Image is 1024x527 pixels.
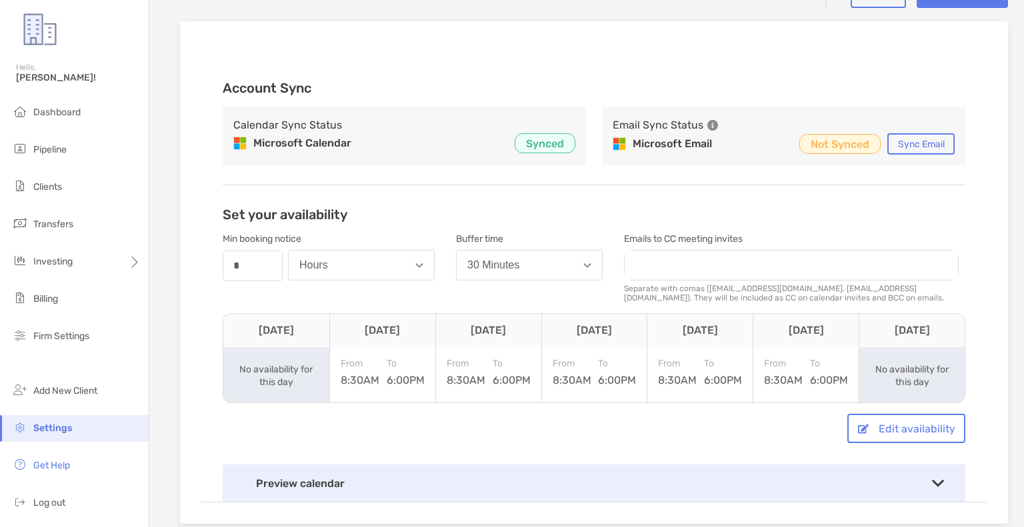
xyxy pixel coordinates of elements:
span: Billing [33,293,58,304]
th: [DATE] [753,314,859,347]
img: investing icon [12,253,28,268]
span: To [598,358,636,369]
img: Zoe Logo [16,5,64,53]
img: add_new_client icon [12,382,28,398]
div: Preview calendar [223,464,965,502]
div: 8:30AM [658,358,697,386]
button: Edit availability [847,414,965,443]
img: firm-settings icon [12,327,28,343]
button: Hours [288,250,435,280]
h2: Set your availability [223,207,347,223]
th: [DATE] [223,314,329,347]
h3: Account Sync [223,80,965,96]
span: [PERSON_NAME]! [16,72,141,83]
div: Min booking notice [223,233,435,245]
div: 8:30AM [764,358,803,386]
div: Separate with comas ([EMAIL_ADDRESS][DOMAIN_NAME], [EMAIL_ADDRESS][DOMAIN_NAME]). They will be in... [624,284,959,302]
div: Emails to CC meeting invites [624,233,957,245]
div: Hours [299,259,328,271]
img: Toggle [932,480,944,487]
div: 8:30AM [447,358,485,386]
img: Microsoft Calendar [233,137,247,150]
span: From [553,358,591,369]
img: Open dropdown arrow [583,263,591,268]
div: 6:00PM [493,358,531,386]
h3: Email Sync Status [613,117,703,133]
span: Dashboard [33,107,81,118]
th: [DATE] [435,314,541,347]
span: Pipeline [33,144,67,155]
th: [DATE] [859,314,965,347]
h3: Calendar Sync Status [233,117,342,133]
span: Log out [33,497,65,508]
span: From [447,358,485,369]
div: 8:30AM [341,358,379,386]
img: Microsoft Email [613,137,626,151]
img: logout icon [12,494,28,510]
div: No availability for this day [235,363,317,388]
span: Firm Settings [33,330,89,342]
span: To [387,358,425,369]
span: Get Help [33,460,70,471]
img: dashboard icon [12,103,28,119]
p: Synced [526,135,564,152]
button: Sync Email [887,133,955,155]
div: No availability for this day [871,363,953,388]
span: To [810,358,848,369]
img: button icon [858,424,869,434]
span: Transfers [33,219,73,230]
span: To [704,358,742,369]
img: transfers icon [12,215,28,231]
span: To [493,358,531,369]
img: pipeline icon [12,141,28,157]
p: Microsoft Email [633,136,712,152]
img: get-help icon [12,456,28,472]
p: Microsoft Calendar [253,135,351,151]
div: 6:00PM [704,358,742,386]
p: Not Synced [811,136,869,153]
img: billing icon [12,290,28,306]
th: [DATE] [329,314,435,347]
th: [DATE] [647,314,753,347]
div: Buffer time [456,233,603,245]
span: From [764,358,803,369]
span: From [658,358,697,369]
button: 30 Minutes [456,250,603,280]
span: Investing [33,256,73,267]
div: 6:00PM [810,358,848,386]
span: Add New Client [33,385,97,396]
div: 30 Minutes [467,259,519,271]
img: clients icon [12,178,28,194]
img: settings icon [12,419,28,435]
img: Open dropdown arrow [415,263,423,268]
span: From [341,358,379,369]
div: 8:30AM [553,358,591,386]
div: 6:00PM [598,358,636,386]
div: 6:00PM [387,358,425,386]
th: [DATE] [541,314,647,347]
span: Settings [33,422,72,434]
span: Clients [33,181,62,193]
